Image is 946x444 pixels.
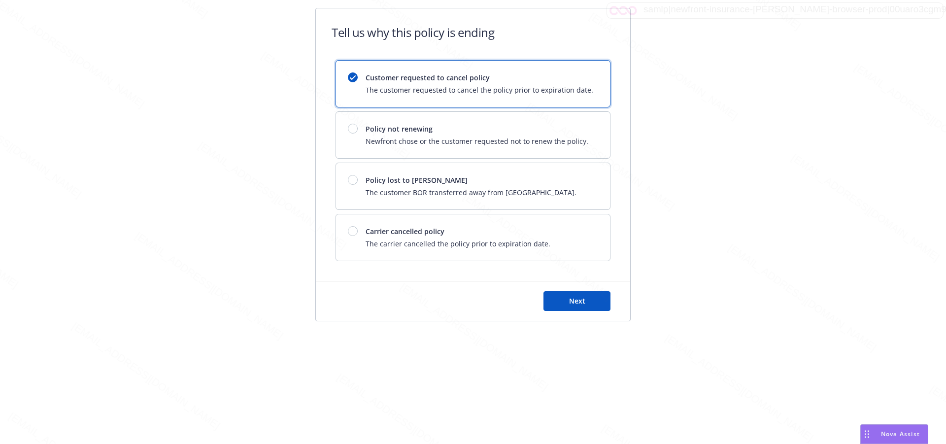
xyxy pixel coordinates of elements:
span: Carrier cancelled policy [366,226,550,237]
span: Newfront chose or the customer requested not to renew the policy. [366,136,588,146]
span: The customer BOR transferred away from [GEOGRAPHIC_DATA]. [366,187,576,198]
span: Policy not renewing [366,124,588,134]
span: Nova Assist [881,430,920,438]
span: Next [569,296,585,306]
span: Policy lost to [PERSON_NAME] [366,175,576,185]
span: The customer requested to cancel the policy prior to expiration date. [366,85,593,95]
button: Next [543,291,610,311]
span: Customer requested to cancel policy [366,72,593,83]
span: The carrier cancelled the policy prior to expiration date. [366,239,550,249]
h1: Tell us why this policy is ending [332,24,494,40]
div: Drag to move [861,425,873,444]
button: Nova Assist [860,424,928,444]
